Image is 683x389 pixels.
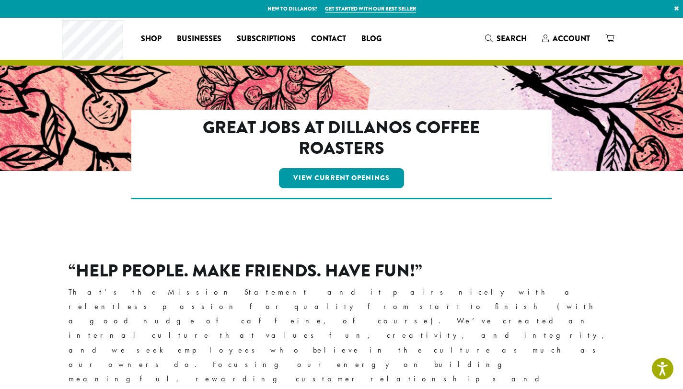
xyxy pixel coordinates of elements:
a: View Current Openings [279,168,404,188]
span: Account [553,33,590,44]
span: Subscriptions [237,33,296,45]
a: Search [477,31,534,46]
a: Shop [133,31,169,46]
span: Businesses [177,33,221,45]
span: Search [497,33,527,44]
span: Contact [311,33,346,45]
h2: “Help People. Make Friends. Have Fun!” [69,261,615,281]
span: Blog [361,33,382,45]
h2: Great Jobs at Dillanos Coffee Roasters [173,117,510,159]
span: Shop [141,33,162,45]
a: Get started with our best seller [325,5,416,13]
